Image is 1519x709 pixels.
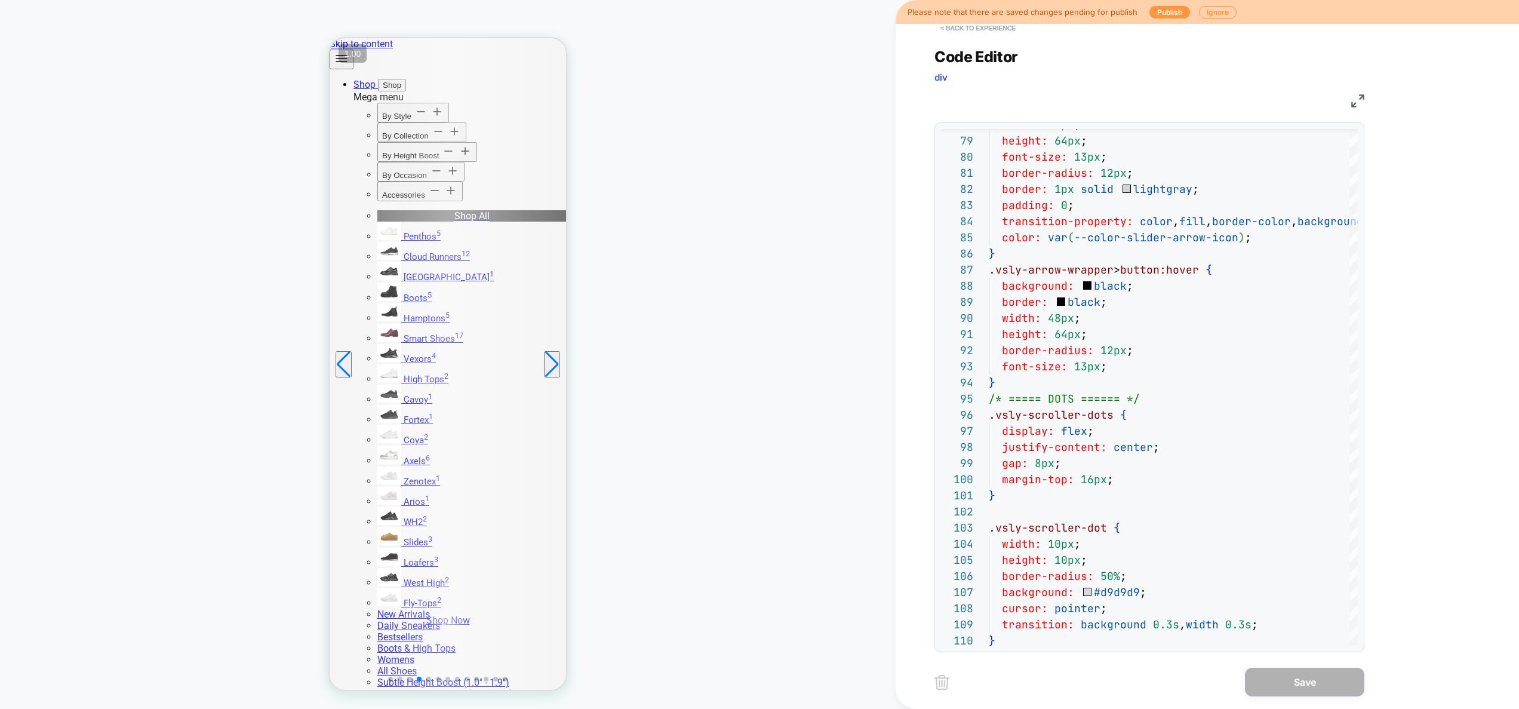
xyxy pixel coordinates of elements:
[1081,327,1087,341] span: ;
[1297,214,1403,228] span: background-color
[1087,424,1094,438] span: ;
[989,489,995,502] span: }
[941,149,973,165] div: 80
[941,326,973,342] div: 91
[1100,150,1107,164] span: ;
[1100,360,1107,373] span: ;
[941,165,973,181] div: 81
[941,455,973,471] div: 99
[1094,585,1140,599] span: #d9d9d9
[941,213,973,229] div: 84
[1100,569,1120,583] span: 50%
[97,639,102,643] span: Go to slide 5
[1094,279,1127,293] span: black
[934,48,1018,66] span: Code Editor
[48,172,236,183] a: Shop All
[941,358,973,375] div: 93
[1002,440,1107,454] span: justify-content:
[1002,360,1068,373] span: font-size:
[989,521,1107,535] span: .vsly-scroller-dot
[1002,150,1068,164] span: font-size:
[1002,424,1054,438] span: display:
[1149,6,1190,19] button: Publish
[1002,472,1074,486] span: margin-top:
[68,639,73,643] span: Go to slide 2
[1002,343,1094,357] span: border-radius:
[1107,472,1114,486] span: ;
[160,231,164,240] sup: 1
[941,375,973,391] div: 94
[1002,198,1054,212] span: padding:
[1061,424,1087,438] span: flex
[1002,601,1048,615] span: cursor:
[135,639,140,643] span: Go to slide 9
[1140,214,1173,228] span: color
[941,229,973,245] div: 85
[1068,295,1100,309] span: black
[132,211,140,220] sup: 12
[1120,408,1127,422] span: {
[941,536,973,552] div: 104
[941,520,973,536] div: 103
[125,293,134,302] sup: 17
[941,633,973,649] div: 110
[1002,553,1048,567] span: height:
[1238,231,1245,244] span: )
[1002,214,1133,228] span: transition-property:
[1199,6,1237,19] button: Ignore
[1081,182,1114,196] span: solid
[1245,231,1252,244] span: ;
[1114,440,1153,454] span: center
[1206,263,1212,277] span: {
[941,504,973,520] div: 102
[989,376,995,389] span: }
[1186,618,1219,631] span: width
[125,639,130,643] span: Go to slide 8
[1127,279,1133,293] span: ;
[1074,537,1081,551] span: ;
[941,342,973,358] div: 92
[1002,456,1028,470] span: gap:
[941,568,973,584] div: 106
[87,639,92,643] span: Go to slide 4
[1127,343,1133,357] span: ;
[214,313,230,339] button: Next slide
[1054,327,1081,341] span: 64px
[1120,263,1199,277] span: button:hover
[1002,618,1074,631] span: transition:
[1179,618,1186,631] span: ,
[59,639,63,643] span: Go to slide 1
[1100,166,1127,180] span: 12px
[1035,456,1054,470] span: 8px
[1081,472,1107,486] span: 16px
[941,407,973,423] div: 96
[1002,311,1041,325] span: width:
[1068,231,1074,244] span: (
[941,391,973,407] div: 95
[1074,311,1081,325] span: ;
[1114,521,1120,535] span: {
[1002,182,1048,196] span: border:
[941,600,973,616] div: 108
[1100,601,1107,615] span: ;
[125,172,160,183] span: Shop All
[1100,343,1127,357] span: 12px
[989,634,995,647] span: }
[989,263,1114,277] span: .vsly-arrow-wrapper
[1081,618,1146,631] span: background
[1179,214,1206,228] span: fill
[941,471,973,487] div: 100
[1252,618,1258,631] span: ;
[164,639,168,643] span: Go to slide 12
[1212,214,1291,228] span: border-color
[1081,134,1087,148] span: ;
[1048,311,1074,325] span: 48px
[941,439,973,455] div: 98
[1245,668,1364,696] button: Save
[1133,182,1192,196] span: lightgray
[1002,231,1041,244] span: color:
[1081,553,1087,567] span: ;
[1351,94,1364,108] img: fullscreen
[941,294,973,310] div: 89
[1002,279,1074,293] span: background:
